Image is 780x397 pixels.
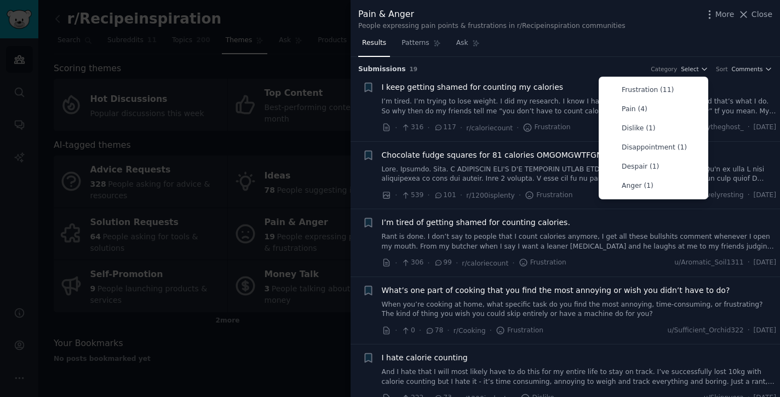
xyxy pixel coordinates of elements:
[681,65,708,73] button: Select
[395,189,397,201] span: ·
[382,367,777,387] a: And I hate that I will most likely have to do this for my entire life to stay on track. I’ve succ...
[668,326,744,336] span: u/Sufficient_Orchid322
[748,191,750,200] span: ·
[395,122,397,134] span: ·
[358,8,626,21] div: Pain & Anger
[681,65,698,73] span: Select
[748,258,750,268] span: ·
[434,191,456,200] span: 101
[466,192,515,199] span: r/1200isplenty
[452,34,484,57] a: Ask
[748,123,750,133] span: ·
[425,326,443,336] span: 78
[754,191,776,200] span: [DATE]
[622,181,653,191] p: Anger (1)
[754,326,776,336] span: [DATE]
[622,85,674,95] p: Frustration (11)
[460,189,462,201] span: ·
[358,21,626,31] div: People expressing pain points & frustrations in r/Recipeinspiration communities
[754,123,776,133] span: [DATE]
[398,34,444,57] a: Patterns
[395,325,397,336] span: ·
[674,258,743,268] span: u/Aromatic_Soil1311
[462,260,508,267] span: r/caloriecount
[715,9,735,20] span: More
[651,65,677,73] div: Category
[525,191,572,200] span: Frustration
[496,326,543,336] span: Frustration
[382,285,730,296] a: What’s one part of cooking that you find the most annoying or wish you didn’t have to do?
[382,352,468,364] a: I hate calorie counting
[382,97,777,116] a: I’m tired. I’m trying to lose weight. I did my research. I know I have to eat 1500 calories a day...
[382,149,640,161] a: Chocolate fudge squares for 81 calories OMGOMGWTFGMGMGGGG
[419,325,421,336] span: ·
[456,38,468,48] span: Ask
[401,258,423,268] span: 306
[382,300,777,319] a: When you’re cooking at home, what specific task do you find the most annoying, time-consuming, or...
[427,257,429,269] span: ·
[622,105,647,114] p: Pain (4)
[622,162,659,172] p: Despair (1)
[460,122,462,134] span: ·
[490,325,492,336] span: ·
[456,257,458,269] span: ·
[454,327,486,335] span: r/Cooking
[395,257,397,269] span: ·
[752,9,772,20] span: Close
[434,258,452,268] span: 99
[358,34,390,57] a: Results
[668,123,743,133] span: u/hauntedbytheghost_
[382,217,570,228] a: I’m tired of getting shamed for counting calories.
[401,191,423,200] span: 539
[738,9,772,20] button: Close
[512,257,514,269] span: ·
[748,326,750,336] span: ·
[410,66,418,72] span: 19
[754,258,776,268] span: [DATE]
[716,65,728,73] div: Sort
[447,325,449,336] span: ·
[427,189,429,201] span: ·
[622,124,655,134] p: Dislike (1)
[382,165,777,184] a: Lore. Ipsumdo. Sita. C ADIPISCIN ELI'S D'E TEMPORIN UTLAB ETDOLO MAG ALIQUAE. Ad'm veni. Qu'n ex ...
[401,326,415,336] span: 0
[466,124,513,132] span: r/caloriecount
[401,123,423,133] span: 316
[687,191,743,200] span: u/activelyresting
[519,258,566,268] span: Frustration
[704,9,735,20] button: More
[519,189,521,201] span: ·
[362,38,386,48] span: Results
[427,122,429,134] span: ·
[434,123,456,133] span: 117
[732,65,763,73] span: Comments
[358,65,406,74] span: Submission s
[517,122,519,134] span: ·
[382,82,564,93] a: I keep getting shamed for counting my calories
[523,123,570,133] span: Frustration
[622,143,687,153] p: Disappointment (1)
[382,232,777,251] a: Rant is done. I don’t say to people that I count calories anymore, I get all these bullshits comm...
[732,65,772,73] button: Comments
[402,38,429,48] span: Patterns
